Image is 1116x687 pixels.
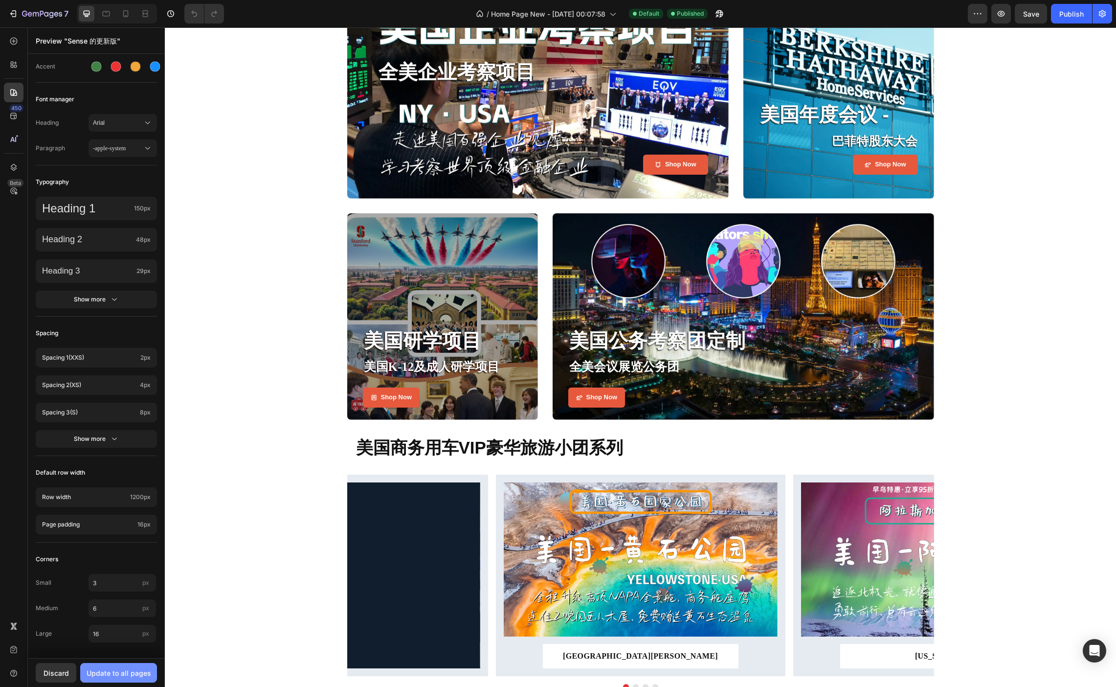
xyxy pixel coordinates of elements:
button: -apple-system [89,139,157,157]
div: Overlay [388,186,769,392]
span: 48px [136,235,151,244]
div: Open Intercom Messenger [1083,639,1106,663]
span: Default row width [36,467,85,479]
button: Save [1015,4,1047,23]
button: <p>Shop Now</p> [688,127,753,147]
span: Corners [36,553,58,565]
div: Show more [74,295,119,304]
button: Dot [468,657,474,663]
span: Published [677,9,704,18]
span: 2px [140,353,151,362]
button: Update to all pages [80,663,157,683]
p: Shop Now [710,133,741,141]
p: Row width [42,493,126,502]
h3: 美国公务考察团定制 [403,299,754,327]
span: 29px [136,267,151,275]
span: 4px [140,381,151,389]
p: Spacing 3 [42,408,136,417]
span: Medium [36,604,89,613]
span: Spacing [36,327,58,339]
div: Shop Now [216,366,247,374]
input: px [89,574,156,592]
p: Heading 3 [42,266,133,276]
div: Undo/Redo [184,4,224,23]
div: Discard [44,668,69,678]
span: px [142,630,149,637]
span: / [487,9,489,19]
button: Shop Now [198,360,255,380]
span: 16px [137,520,151,529]
strong: Shop Now [500,133,532,140]
button: Show more [36,291,157,308]
input: px [89,625,156,642]
button: Discard [36,663,76,683]
p: Spacing 2 [42,381,136,389]
div: Accent [36,62,89,71]
button: Dot [458,657,464,663]
span: Default [639,9,659,18]
span: 8px [140,408,151,417]
p: Preview "Sense 的更新版" [36,36,157,46]
button: Show more [36,430,157,448]
div: Publish [1059,9,1084,19]
button: Arial [89,114,157,132]
span: Large [36,629,89,638]
div: Show more [74,434,119,444]
div: 450 [9,104,23,112]
button: Publish [1051,4,1092,23]
h3: 美国研学项目 [198,299,357,327]
div: Background Image [388,186,769,392]
p: 7 [64,8,68,20]
span: Heading [36,118,89,127]
span: Font manager [36,93,74,105]
span: Typography [36,176,69,188]
p: Heading 2 [42,234,132,245]
input: px [89,599,156,617]
p: 全美会议展览公务团 [404,332,753,348]
span: (xs) [69,381,81,389]
div: Overlay [182,186,373,392]
div: Beta [7,179,23,187]
span: 1200px [130,493,151,502]
span: 150px [134,204,151,213]
strong: 美国商务用车VIP豪华旅游小团系列 [191,411,458,430]
span: -apple-system [93,144,143,153]
p: Page padding [42,520,134,529]
strong: 美国年度会议 - [595,76,724,98]
button: Dot [478,657,484,663]
iframe: Design area [165,27,1116,687]
button: Dot [488,657,493,663]
div: Shop Now [422,366,453,374]
a: Shop Now [478,127,543,147]
p: [GEOGRAPHIC_DATA][PERSON_NAME] [398,622,553,635]
strong: 美国K-12及成人研学项目 [199,333,335,346]
strong: 巴菲特股东大会 [667,107,753,120]
span: Paragraph [36,144,89,153]
div: Background Image [182,186,373,392]
p: Spacing 1 [42,353,136,362]
p: 全美企业考察项目 [214,30,562,60]
button: 7 [4,4,73,23]
p: Heading 1 [42,201,130,216]
span: Home Page New - [DATE] 00:07:58 [491,9,605,19]
strong: [US_STATE] [750,624,796,633]
span: Save [1023,10,1039,18]
span: px [142,604,149,612]
span: Arial [93,118,143,127]
div: Update to all pages [87,668,151,678]
span: Small [36,578,89,587]
span: (xxs) [68,354,84,361]
button: Shop Now [403,360,461,380]
span: px [142,579,149,586]
span: (s) [70,409,78,416]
